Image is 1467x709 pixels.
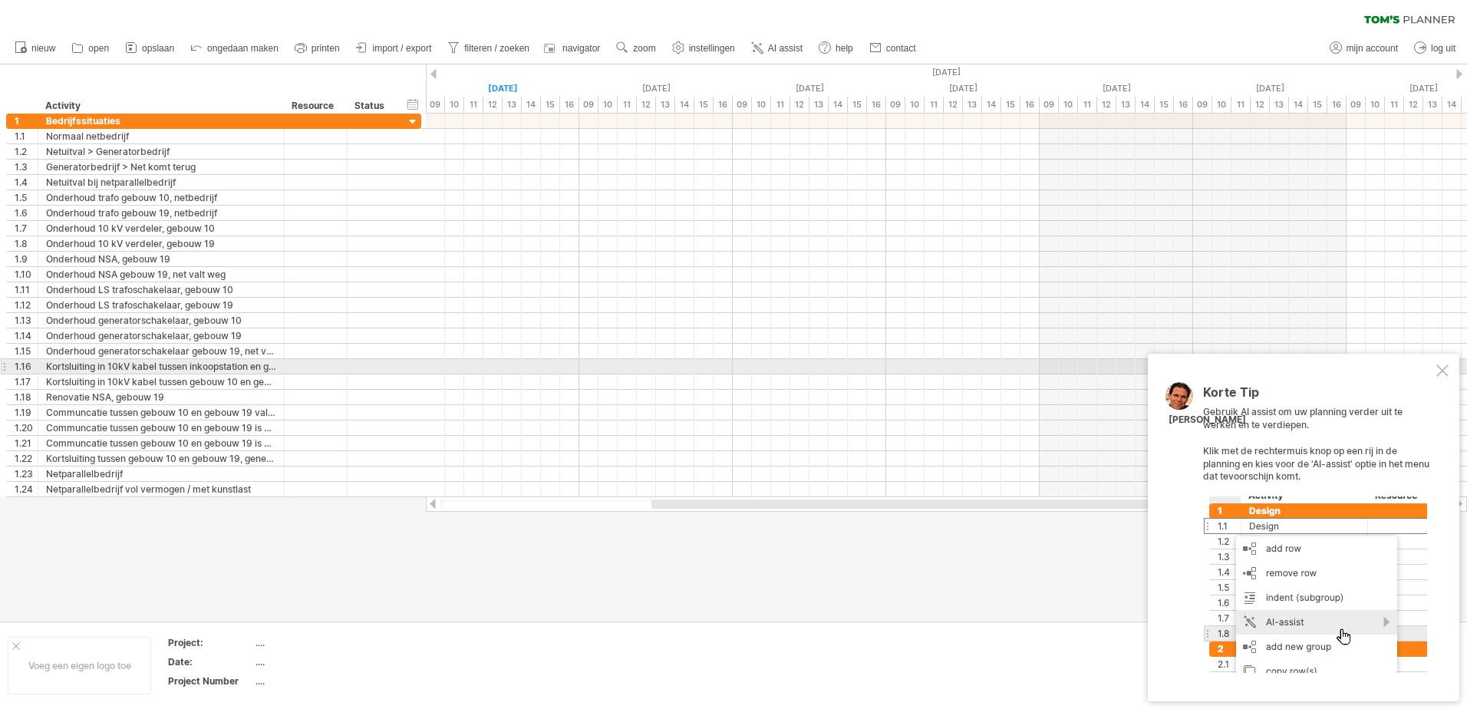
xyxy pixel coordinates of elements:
[768,43,803,54] span: AI assist
[848,97,867,113] div: 15
[1404,97,1423,113] div: 12
[168,636,252,649] div: Project:
[714,97,733,113] div: 16
[291,38,344,58] a: printen
[1347,43,1398,54] span: mijn account
[1431,43,1455,54] span: log uit
[1174,97,1193,113] div: 16
[598,97,618,113] div: 10
[46,328,276,343] div: Onderhoud generatorschakelaar, gebouw 19
[46,267,276,282] div: Onderhoud NSA gebouw 19, net valt weg
[1423,97,1442,113] div: 13
[1097,97,1116,113] div: 12
[503,97,522,113] div: 13
[46,252,276,266] div: Onderhoud NSA, gebouw 19
[426,81,579,97] div: dinsdag, 7 Oktober 2025
[15,359,38,374] div: 1.16
[15,436,38,450] div: 1.21
[790,97,809,113] div: 12
[1347,97,1366,113] div: 09
[675,97,694,113] div: 14
[15,160,38,174] div: 1.3
[668,38,740,58] a: instellingen
[88,43,109,54] span: open
[11,38,60,58] a: nieuw
[46,436,276,450] div: Communcatie tussen gebouw 10 en gebouw 19 is weg > net komt terug
[15,221,38,236] div: 1.7
[579,81,733,97] div: woensdag, 8 Oktober 2025
[46,129,276,143] div: Normaal netbedrijf
[483,97,503,113] div: 12
[15,144,38,159] div: 1.2
[15,328,38,343] div: 1.14
[255,636,384,649] div: ....
[815,38,858,58] a: help
[1326,38,1403,58] a: mijn account
[925,97,944,113] div: 11
[15,114,38,128] div: 1
[46,482,276,496] div: Netparallelbedrijf vol vermogen / met kunstlast
[982,97,1001,113] div: 14
[31,43,55,54] span: nieuw
[1327,97,1347,113] div: 16
[8,637,151,694] div: Voeg een eigen logo toe
[633,43,655,54] span: zoom
[905,97,925,113] div: 10
[46,221,276,236] div: Onderhoud 10 kV verdeler, gebouw 10
[354,98,388,114] div: Status
[15,190,38,205] div: 1.5
[562,43,600,54] span: navigator
[747,38,807,58] a: AI assist
[1136,97,1155,113] div: 14
[46,236,276,251] div: Onderhoud 10 kV verdeler, gebouw 19
[579,97,598,113] div: 09
[1203,386,1433,407] div: Korte Tip
[1410,38,1460,58] a: log uit
[255,674,384,688] div: ....
[312,43,340,54] span: printen
[752,97,771,113] div: 10
[1251,97,1270,113] div: 12
[142,43,174,54] span: opslaan
[1193,81,1347,97] div: zondag, 12 Oktober 2025
[46,313,276,328] div: Onderhoud generatorschakelaar, gebouw 10
[1078,97,1097,113] div: 11
[836,43,853,54] span: help
[445,97,464,113] div: 10
[541,97,560,113] div: 15
[15,236,38,251] div: 1.8
[46,282,276,297] div: Onderhoud LS trafoschakelaar, gebouw 10
[292,98,338,114] div: Resource
[464,43,529,54] span: filteren / zoeken
[15,482,38,496] div: 1.24
[46,451,276,466] div: Kortsluiting tussen gebouw 10 en gebouw 19, generatorbedrijf
[46,160,276,174] div: Generatorbedrijf > Net komt terug
[46,144,276,159] div: Netuitval > Generatorbedrijf
[1442,97,1462,113] div: 14
[207,43,279,54] span: ongedaan maken
[15,298,38,312] div: 1.12
[121,38,179,58] a: opslaan
[46,175,276,190] div: Netuitval bij netparallelbedrijf
[352,38,437,58] a: import / export
[46,298,276,312] div: Onderhoud LS trafoschakelaar, gebouw 19
[1385,97,1404,113] div: 11
[443,38,534,58] a: filteren / zoeken
[1366,97,1385,113] div: 10
[46,374,276,389] div: Kortsluiting in 10kV kabel tussen gebouw 10 en gebouw 19
[15,374,38,389] div: 1.17
[46,359,276,374] div: Kortsluiting in 10kV kabel tussen inkoopstation en gebouw 10
[46,405,276,420] div: Communcatie tussen gebouw 10 en gebouw 19 valt weg in [GEOGRAPHIC_DATA]
[809,97,829,113] div: 13
[865,38,921,58] a: contact
[15,420,38,435] div: 1.20
[15,129,38,143] div: 1.1
[15,467,38,481] div: 1.23
[656,97,675,113] div: 13
[560,97,579,113] div: 16
[1193,97,1212,113] div: 09
[694,97,714,113] div: 15
[46,344,276,358] div: Onderhoud generatorschakelaar gebouw 19, net valt weg
[464,97,483,113] div: 11
[886,43,916,54] span: contact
